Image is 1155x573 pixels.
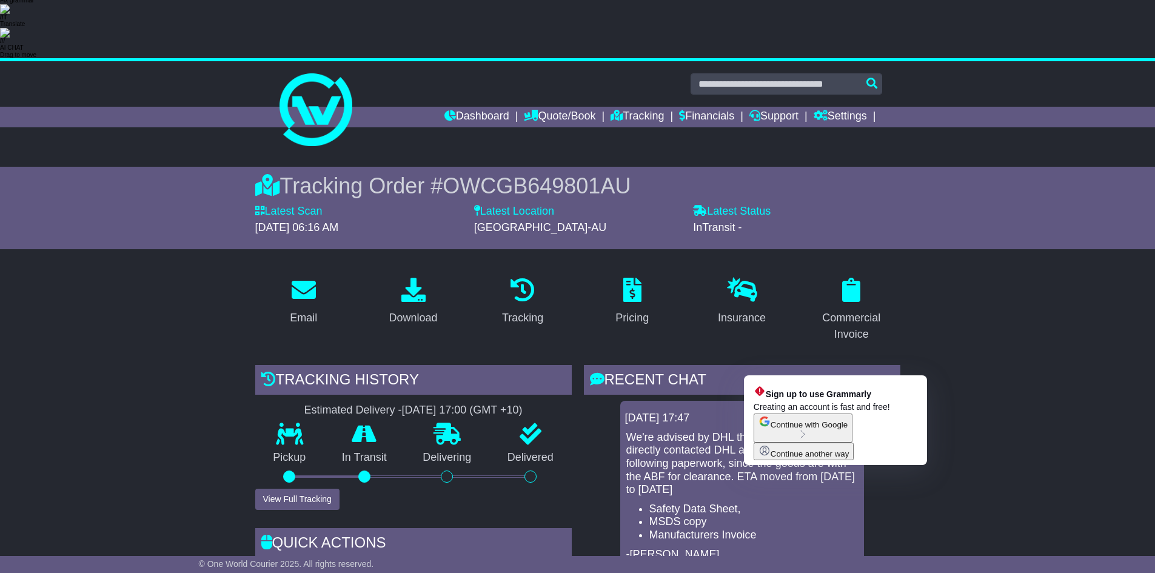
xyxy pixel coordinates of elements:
p: Delivered [489,451,572,464]
div: Quick Actions [255,528,572,561]
div: [DATE] 17:47 [625,412,859,425]
a: Email [282,273,325,330]
a: Quote/Book [524,107,595,127]
span: [GEOGRAPHIC_DATA]-AU [474,221,606,233]
li: Safety Data Sheet, [649,503,859,516]
div: Insurance [718,310,766,326]
button: View Full Tracking [255,489,340,510]
a: Settings [814,107,867,127]
p: We're advised by DHL that the receiver has directly contacted DHL and has provided the following ... [626,431,858,497]
span: © One World Courier 2025. All rights reserved. [199,559,374,569]
p: In Transit [324,451,405,464]
a: Financials [679,107,734,127]
span: OWCGB649801AU [443,173,631,198]
div: Email [290,310,317,326]
span: InTransit - [693,221,742,233]
span: [DATE] 06:16 AM [255,221,339,233]
label: Latest Scan [255,205,323,218]
a: Insurance [710,273,774,330]
a: Commercial Invoice [803,273,900,347]
label: Latest Location [474,205,554,218]
li: Manufacturers Invoice [649,529,859,542]
div: Tracking [502,310,543,326]
a: Tracking [611,107,664,127]
div: Pricing [615,310,649,326]
p: -[PERSON_NAME] [626,548,858,561]
div: Tracking Order # [255,173,900,199]
p: Delivering [405,451,490,464]
a: Download [381,273,445,330]
div: Download [389,310,437,326]
a: Dashboard [444,107,509,127]
div: RECENT CHAT [584,365,900,398]
label: Latest Status [693,205,771,218]
div: Estimated Delivery - [255,404,572,417]
a: Tracking [494,273,551,330]
div: Tracking history [255,365,572,398]
p: Pickup [255,451,324,464]
li: MSDS copy [649,515,859,529]
a: Support [749,107,798,127]
div: [DATE] 17:00 (GMT +10) [402,404,523,417]
div: Commercial Invoice [811,310,892,343]
a: Pricing [608,273,657,330]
